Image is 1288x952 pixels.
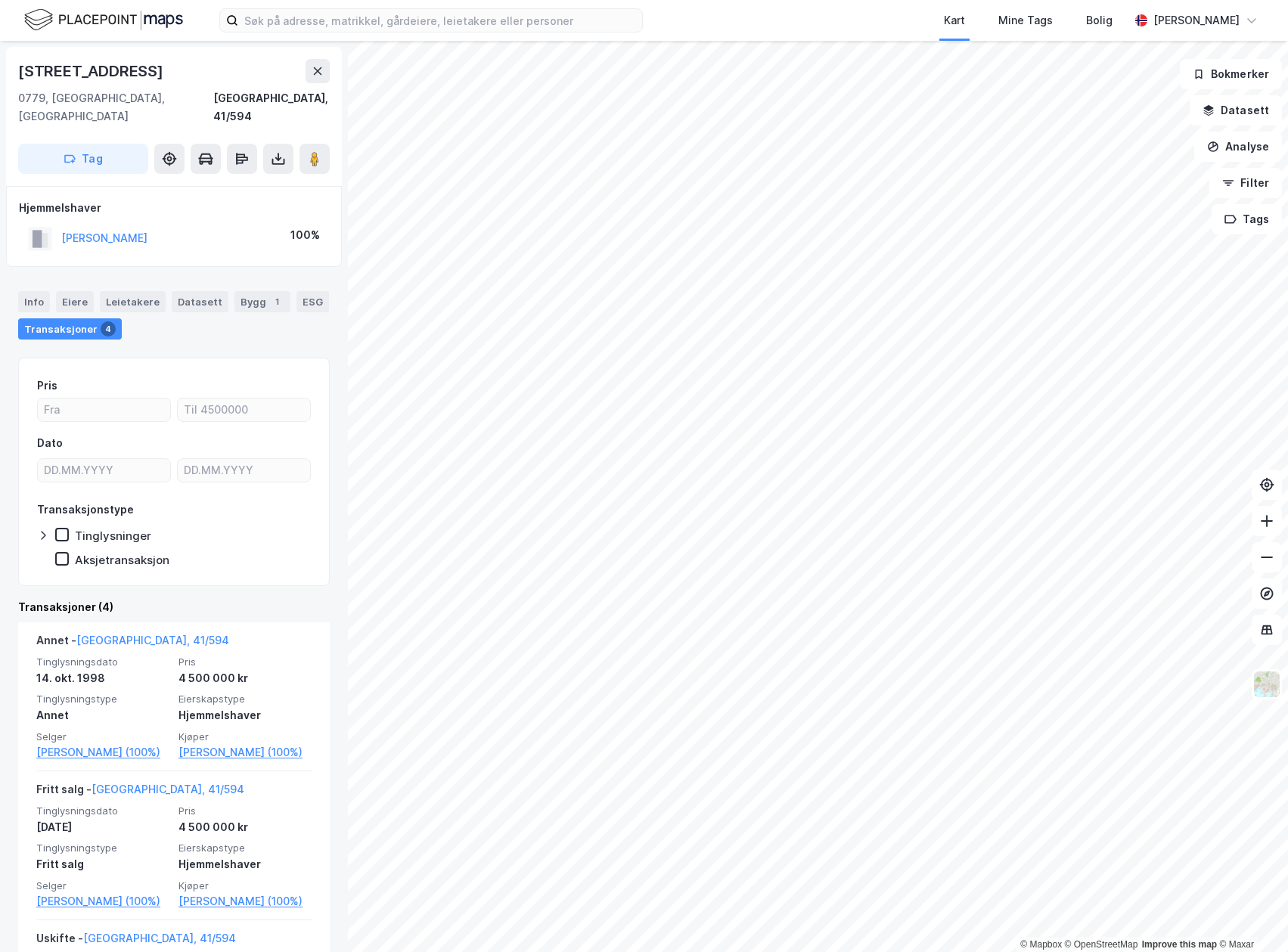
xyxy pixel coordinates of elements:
div: Fritt salg [36,855,169,873]
div: Bygg [234,291,290,312]
div: Annet [36,706,169,724]
div: Mine Tags [998,11,1053,29]
a: [GEOGRAPHIC_DATA], 41/594 [92,783,244,795]
div: Transaksjoner (4) [18,598,330,616]
div: ESG [296,291,329,312]
span: Pris [178,656,312,668]
span: Tinglysningsdato [36,805,169,817]
button: Datasett [1190,95,1282,126]
div: 100% [290,226,320,244]
a: [GEOGRAPHIC_DATA], 41/594 [83,932,236,944]
span: Kjøper [178,730,312,743]
img: Z [1252,670,1281,699]
button: Tags [1212,204,1282,234]
div: Transaksjoner [18,318,122,340]
div: Kart [944,11,965,29]
div: 0779, [GEOGRAPHIC_DATA], [GEOGRAPHIC_DATA] [18,89,213,126]
div: [DATE] [36,818,169,836]
a: Mapbox [1020,939,1062,950]
a: Improve this map [1142,939,1217,950]
a: [PERSON_NAME] (100%) [178,892,312,910]
div: [PERSON_NAME] [1153,11,1240,29]
img: logo.f888ab2527a4732fd821a326f86c7f29.svg [24,7,183,33]
input: DD.MM.YYYY [38,459,170,482]
a: [GEOGRAPHIC_DATA], 41/594 [76,634,229,647]
div: Datasett [172,291,228,312]
div: Transaksjonstype [37,501,134,519]
div: Kontrollprogram for chat [1212,879,1288,952]
div: Fritt salg - [36,780,244,805]
a: [PERSON_NAME] (100%) [36,892,169,910]
button: Analyse [1194,132,1282,162]
a: OpenStreetMap [1065,939,1138,950]
input: Til 4500000 [178,398,310,421]
span: Pris [178,805,312,817]
a: [PERSON_NAME] (100%) [36,743,169,761]
span: Eierskapstype [178,693,312,705]
div: Tinglysninger [75,529,151,543]
div: Leietakere [100,291,166,312]
button: Bokmerker [1180,59,1282,89]
div: Hjemmelshaver [178,706,312,724]
a: [PERSON_NAME] (100%) [178,743,312,761]
div: Eiere [56,291,94,312]
div: [GEOGRAPHIC_DATA], 41/594 [213,89,330,126]
span: Selger [36,730,169,743]
button: Tag [18,144,148,174]
span: Tinglysningsdato [36,656,169,668]
div: 4 [101,321,116,336]
div: 4 500 000 kr [178,818,312,836]
div: Bolig [1086,11,1113,29]
input: Fra [38,398,170,421]
div: Info [18,291,50,312]
div: Pris [37,377,57,395]
input: DD.MM.YYYY [178,459,310,482]
div: Annet - [36,631,229,656]
div: 4 500 000 kr [178,669,312,687]
div: 14. okt. 1998 [36,669,169,687]
span: Selger [36,879,169,892]
div: Aksjetransaksjon [75,553,169,567]
button: Filter [1209,168,1282,198]
div: [STREET_ADDRESS] [18,59,166,83]
div: 1 [269,294,284,309]
input: Søk på adresse, matrikkel, gårdeiere, leietakere eller personer [238,9,642,32]
iframe: Chat Widget [1212,879,1288,952]
div: Dato [37,434,63,452]
div: Hjemmelshaver [19,199,329,217]
span: Kjøper [178,879,312,892]
span: Eierskapstype [178,842,312,854]
span: Tinglysningstype [36,842,169,854]
span: Tinglysningstype [36,693,169,705]
div: Hjemmelshaver [178,855,312,873]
